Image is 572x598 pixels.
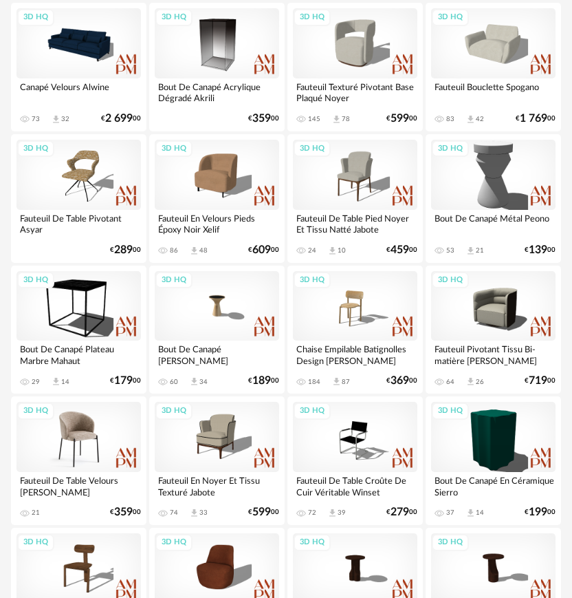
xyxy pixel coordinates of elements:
[390,114,409,123] span: 599
[155,534,192,551] div: 3D HQ
[252,246,271,255] span: 609
[465,246,476,256] span: Download icon
[11,134,146,263] a: 3D HQ Fauteuil De Table Pivotant Asyar €28900
[32,378,40,386] div: 29
[252,376,271,385] span: 189
[199,378,208,386] div: 34
[525,246,555,255] div: € 00
[17,140,54,158] div: 3D HQ
[432,140,469,158] div: 3D HQ
[432,9,469,26] div: 3D HQ
[465,508,476,518] span: Download icon
[525,376,555,385] div: € 00
[342,378,350,386] div: 87
[16,78,141,106] div: Canapé Velours Alwine
[61,115,69,123] div: 32
[16,210,141,237] div: Fauteuil De Table Pivotant Asyar
[16,341,141,368] div: Bout De Canapé Plateau Marbre Mahaut
[248,508,279,517] div: € 00
[529,376,547,385] span: 719
[294,9,331,26] div: 3D HQ
[155,9,192,26] div: 3D HQ
[189,376,199,387] span: Download icon
[252,114,271,123] span: 359
[110,246,141,255] div: € 00
[248,114,279,123] div: € 00
[390,376,409,385] span: 369
[149,3,285,131] a: 3D HQ Bout De Canapé Acrylique Dégradé Akrili €35900
[293,472,417,500] div: Fauteuil De Table Croûte De Cuir Véritable Winset
[516,114,555,123] div: € 00
[155,78,279,106] div: Bout De Canapé Acrylique Dégradé Akrili
[294,403,331,420] div: 3D HQ
[293,341,417,368] div: Chaise Empilable Batignolles Design [PERSON_NAME]
[114,508,133,517] span: 359
[17,534,54,551] div: 3D HQ
[446,509,454,517] div: 37
[529,508,547,517] span: 199
[155,210,279,237] div: Fauteuil En Velours Pieds Époxy Noir Xelif
[248,376,279,385] div: € 00
[293,210,417,237] div: Fauteuil De Table Pied Noyer Et Tissu Natté Jabote
[446,115,454,123] div: 83
[431,472,555,500] div: Bout De Canapé En Céramique Sierro
[51,376,61,387] span: Download icon
[390,246,409,255] span: 459
[149,396,285,525] a: 3D HQ Fauteuil En Noyer Et Tissu Texturé Jabote 74 Download icon 33 €59900
[342,115,350,123] div: 78
[199,246,208,255] div: 48
[338,246,346,255] div: 10
[426,396,561,525] a: 3D HQ Bout De Canapé En Céramique Sierro 37 Download icon 14 €19900
[331,376,342,387] span: Download icon
[386,114,417,123] div: € 00
[155,403,192,420] div: 3D HQ
[476,115,484,123] div: 42
[287,3,423,131] a: 3D HQ Fauteuil Texturé Pivotant Base Plaqué Noyer [PERSON_NAME] 145 Download icon 78 €59900
[11,3,146,131] a: 3D HQ Canapé Velours Alwine 73 Download icon 32 €2 69900
[525,508,555,517] div: € 00
[386,508,417,517] div: € 00
[294,272,331,289] div: 3D HQ
[16,472,141,500] div: Fauteuil De Table Velours [PERSON_NAME]
[308,509,316,517] div: 72
[17,272,54,289] div: 3D HQ
[529,246,547,255] span: 139
[155,472,279,500] div: Fauteuil En Noyer Et Tissu Texturé Jabote
[17,9,54,26] div: 3D HQ
[331,114,342,125] span: Download icon
[110,376,141,385] div: € 00
[110,508,141,517] div: € 00
[170,509,178,517] div: 74
[287,266,423,394] a: 3D HQ Chaise Empilable Batignolles Design [PERSON_NAME] 184 Download icon 87 €36900
[155,272,192,289] div: 3D HQ
[426,3,561,131] a: 3D HQ Fauteuil Bouclette Spogano 83 Download icon 42 €1 76900
[431,341,555,368] div: Fauteuil Pivotant Tissu Bi-matière [PERSON_NAME]
[170,378,178,386] div: 60
[432,272,469,289] div: 3D HQ
[199,509,208,517] div: 33
[476,378,484,386] div: 26
[11,266,146,394] a: 3D HQ Bout De Canapé Plateau Marbre Mahaut 29 Download icon 14 €17900
[476,246,484,255] div: 21
[338,509,346,517] div: 39
[432,534,469,551] div: 3D HQ
[446,246,454,255] div: 53
[386,376,417,385] div: € 00
[426,266,561,394] a: 3D HQ Fauteuil Pivotant Tissu Bi-matière [PERSON_NAME] 64 Download icon 26 €71900
[105,114,133,123] span: 2 699
[476,509,484,517] div: 14
[308,115,320,123] div: 145
[294,534,331,551] div: 3D HQ
[155,341,279,368] div: Bout De Canapé [PERSON_NAME]
[155,140,192,158] div: 3D HQ
[149,266,285,394] a: 3D HQ Bout De Canapé [PERSON_NAME] 60 Download icon 34 €18900
[327,508,338,518] span: Download icon
[465,114,476,125] span: Download icon
[32,509,40,517] div: 21
[386,246,417,255] div: € 00
[431,210,555,237] div: Bout De Canapé Métal Peono
[170,246,178,255] div: 86
[293,78,417,106] div: Fauteuil Texturé Pivotant Base Plaqué Noyer [PERSON_NAME]
[248,246,279,255] div: € 00
[426,134,561,263] a: 3D HQ Bout De Canapé Métal Peono 53 Download icon 21 €13900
